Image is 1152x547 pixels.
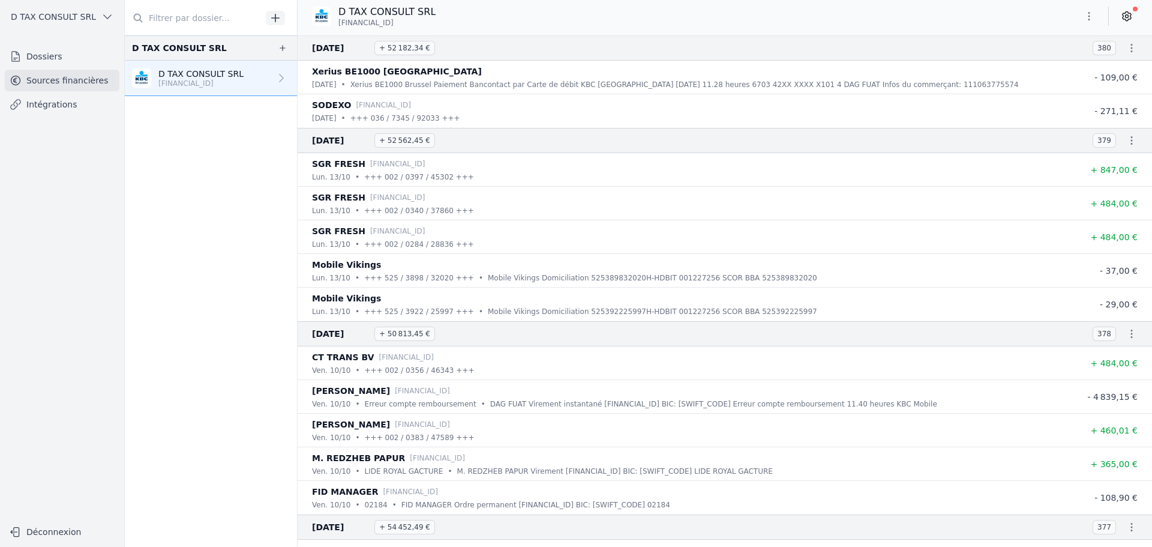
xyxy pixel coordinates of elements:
[488,306,817,318] p: Mobile Vikings Domiciliation 525392225997H-HDBIT 001227256 SCOR BBA 525392225997
[370,225,425,237] p: [FINANCIAL_ID]
[1100,266,1138,276] span: - 37,00 €
[1094,73,1138,82] span: - 109,00 €
[364,205,474,217] p: +++ 002 / 0340 / 37860 +++
[5,7,119,26] button: D TAX CONSULT SRL
[312,190,365,205] p: SGR FRESH
[312,465,350,477] p: ven. 10/10
[395,419,450,431] p: [FINANCIAL_ID]
[312,398,350,410] p: ven. 10/10
[312,112,337,124] p: [DATE]
[341,112,346,124] div: •
[481,398,485,410] div: •
[355,499,359,511] div: •
[395,385,450,397] p: [FINANCIAL_ID]
[312,205,350,217] p: lun. 13/10
[365,499,388,511] p: 02184
[370,192,425,204] p: [FINANCIAL_ID]
[312,64,482,79] p: Xerius BE1000 [GEOGRAPHIC_DATA]
[1093,327,1116,341] span: 378
[312,79,337,91] p: [DATE]
[383,486,438,498] p: [FINANCIAL_ID]
[312,171,350,183] p: lun. 13/10
[312,157,365,171] p: SGR FRESH
[158,79,244,88] p: [FINANCIAL_ID]
[364,171,474,183] p: +++ 002 / 0397 / 45302 +++
[350,79,1019,91] p: Xerius BE1000 Brussel Paiement Bancontact par Carte de débit KBC [GEOGRAPHIC_DATA] [DATE] 11.28 h...
[364,272,474,284] p: +++ 525 / 3898 / 32020 +++
[488,272,817,284] p: Mobile Vikings Domiciliation 525389832020H-HDBIT 001227256 SCOR BBA 525389832020
[355,171,359,183] div: •
[364,238,474,250] p: +++ 002 / 0284 / 28836 +++
[312,350,374,364] p: CT TRANS BV
[365,364,475,376] p: +++ 002 / 0356 / 46343 +++
[338,5,436,19] p: D TAX CONSULT SRL
[1093,133,1116,148] span: 379
[312,520,370,534] span: [DATE]
[374,520,435,534] span: + 54 452,49 €
[364,306,474,318] p: +++ 525 / 3922 / 25997 +++
[355,306,359,318] div: •
[379,351,434,363] p: [FINANCIAL_ID]
[1100,300,1138,309] span: - 29,00 €
[401,499,670,511] p: FID MANAGER Ordre permanent [FINANCIAL_ID] BIC: [SWIFT_CODE] 02184
[356,99,411,111] p: [FINANCIAL_ID]
[1094,106,1138,116] span: - 271,11 €
[479,272,483,284] div: •
[341,79,346,91] div: •
[365,398,476,410] p: Erreur compte remboursement
[374,133,435,148] span: + 52 562,45 €
[448,465,452,477] div: •
[490,398,937,410] p: DAG FUAT Virement instantané [FINANCIAL_ID] BIC: [SWIFT_CODE] Erreur compte remboursement 11.40 h...
[355,272,359,284] div: •
[312,272,350,284] p: lun. 13/10
[312,7,331,26] img: KBC_BRUSSELS_KREDBEBB.png
[1093,520,1116,534] span: 377
[312,41,370,55] span: [DATE]
[312,258,381,272] p: Mobile Vikings
[355,465,359,477] div: •
[374,327,435,341] span: + 50 813,45 €
[132,68,151,88] img: KBC_BRUSSELS_KREDBEBB.png
[312,364,350,376] p: ven. 10/10
[355,205,359,217] div: •
[1090,459,1138,469] span: + 365,00 €
[312,432,350,444] p: ven. 10/10
[312,327,370,341] span: [DATE]
[355,238,359,250] div: •
[312,306,350,318] p: lun. 13/10
[392,499,397,511] div: •
[132,41,227,55] div: D TAX CONSULT SRL
[479,306,483,318] div: •
[355,398,359,410] div: •
[355,364,359,376] div: •
[11,11,96,23] span: D TAX CONSULT SRL
[350,112,460,124] p: +++ 036 / 7345 / 92033 +++
[374,41,435,55] span: + 52 182,34 €
[312,485,378,499] p: FID MANAGER
[312,499,350,511] p: ven. 10/10
[312,451,405,465] p: M. REDZHEB PAPUR
[370,158,425,170] p: [FINANCIAL_ID]
[312,224,365,238] p: SGR FRESH
[312,291,381,306] p: Mobile Vikings
[1090,426,1138,435] span: + 460,01 €
[5,522,119,542] button: Déconnexion
[312,417,390,432] p: [PERSON_NAME]
[5,46,119,67] a: Dossiers
[158,68,244,80] p: D TAX CONSULT SRL
[338,18,394,28] span: [FINANCIAL_ID]
[5,94,119,115] a: Intégrations
[1090,199,1138,208] span: + 484,00 €
[410,452,465,464] p: [FINANCIAL_ID]
[1090,165,1138,175] span: + 847,00 €
[365,432,475,444] p: +++ 002 / 0383 / 47589 +++
[312,98,351,112] p: SODEXO
[312,384,390,398] p: [PERSON_NAME]
[5,70,119,91] a: Sources financières
[1093,41,1116,55] span: 380
[1094,493,1138,503] span: - 108,90 €
[1090,358,1138,368] span: + 484,00 €
[125,61,297,96] a: D TAX CONSULT SRL [FINANCIAL_ID]
[355,432,359,444] div: •
[312,238,350,250] p: lun. 13/10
